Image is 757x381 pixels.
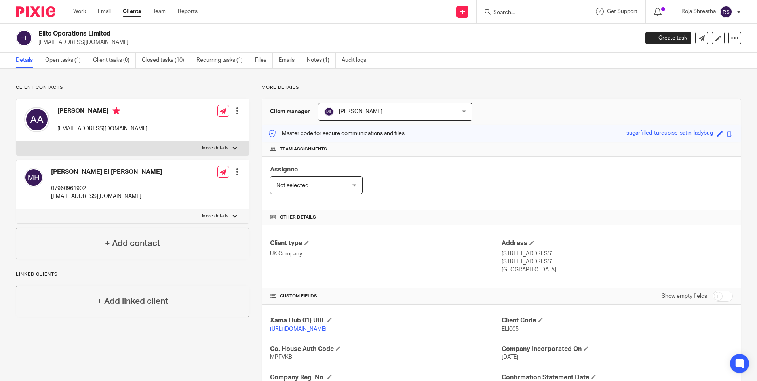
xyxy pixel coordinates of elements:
[178,8,198,15] a: Reports
[16,30,32,46] img: svg%3E
[662,292,707,300] label: Show empty fields
[626,129,713,138] div: sugarfilled-turquoise-satin-ladybug
[93,53,136,68] a: Client tasks (0)
[38,38,633,46] p: [EMAIL_ADDRESS][DOMAIN_NAME]
[681,8,716,15] p: Roja Shrestha
[153,8,166,15] a: Team
[324,107,334,116] img: svg%3E
[24,107,49,132] img: svg%3E
[280,214,316,221] span: Other details
[73,8,86,15] a: Work
[270,250,501,258] p: UK Company
[16,271,249,278] p: Linked clients
[607,9,637,14] span: Get Support
[98,8,111,15] a: Email
[270,108,310,116] h3: Client manager
[270,326,327,332] a: [URL][DOMAIN_NAME]
[51,168,162,176] h4: [PERSON_NAME] El [PERSON_NAME]
[502,354,518,360] span: [DATE]
[502,345,733,353] h4: Company Incorporated On
[279,53,301,68] a: Emails
[24,168,43,187] img: svg%3E
[502,326,519,332] span: ELI005
[502,239,733,248] h4: Address
[307,53,336,68] a: Notes (1)
[45,53,87,68] a: Open tasks (1)
[57,125,148,133] p: [EMAIL_ADDRESS][DOMAIN_NAME]
[112,107,120,115] i: Primary
[123,8,141,15] a: Clients
[16,84,249,91] p: Client contacts
[202,145,228,151] p: More details
[268,130,405,137] p: Master code for secure communications and files
[502,250,733,258] p: [STREET_ADDRESS]
[202,213,228,219] p: More details
[262,84,741,91] p: More details
[339,109,382,114] span: [PERSON_NAME]
[502,266,733,274] p: [GEOGRAPHIC_DATA]
[270,293,501,299] h4: CUSTOM FIELDS
[270,239,501,248] h4: Client type
[16,6,55,17] img: Pixie
[493,10,564,17] input: Search
[270,166,298,173] span: Assignee
[142,53,190,68] a: Closed tasks (10)
[280,146,327,152] span: Team assignments
[105,237,160,250] h4: + Add contact
[57,107,148,117] h4: [PERSON_NAME]
[51,192,162,200] p: [EMAIL_ADDRESS][DOMAIN_NAME]
[270,316,501,325] h4: Xama Hub 01) URL
[196,53,249,68] a: Recurring tasks (1)
[38,30,514,38] h2: Elite Operations Limited
[720,6,732,18] img: svg%3E
[276,183,308,188] span: Not selected
[16,53,39,68] a: Details
[97,295,168,307] h4: + Add linked client
[51,185,162,192] p: 07960961902
[270,354,292,360] span: MPFVKB
[502,258,733,266] p: [STREET_ADDRESS]
[342,53,372,68] a: Audit logs
[255,53,273,68] a: Files
[502,316,733,325] h4: Client Code
[270,345,501,353] h4: Co. House Auth Code
[645,32,691,44] a: Create task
